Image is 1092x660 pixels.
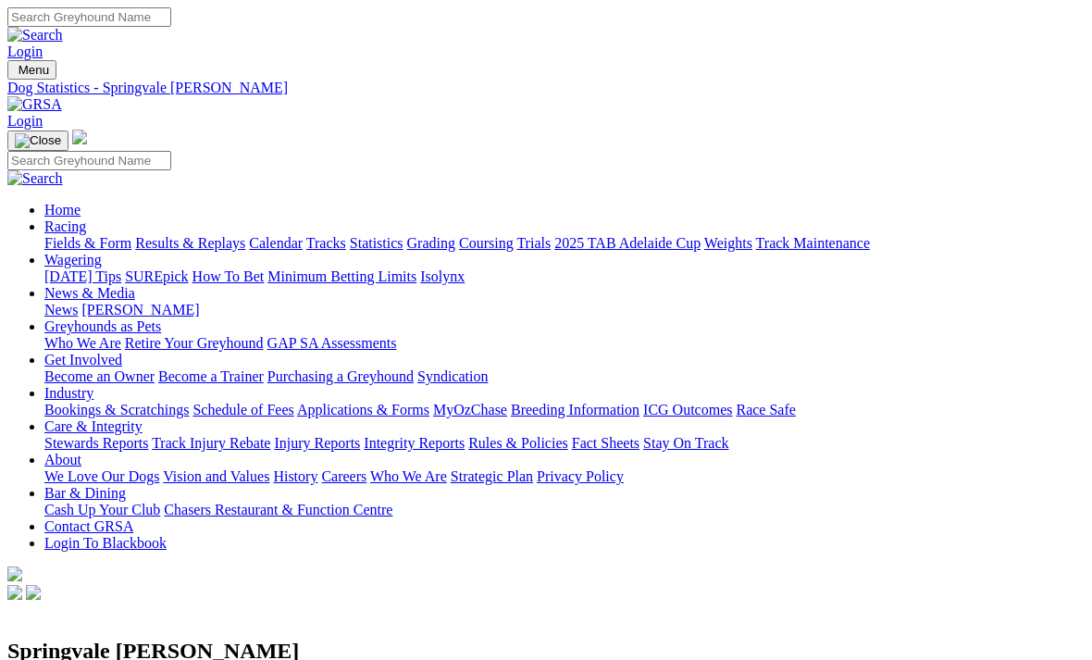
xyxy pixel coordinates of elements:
[44,402,189,417] a: Bookings & Scratchings
[44,368,1085,385] div: Get Involved
[44,485,126,501] a: Bar & Dining
[7,27,63,44] img: Search
[44,318,161,334] a: Greyhounds as Pets
[7,131,68,151] button: Toggle navigation
[273,468,317,484] a: History
[267,368,414,384] a: Purchasing a Greyhound
[44,268,1085,285] div: Wagering
[364,435,465,451] a: Integrity Reports
[44,302,78,318] a: News
[44,252,102,268] a: Wagering
[44,435,1085,452] div: Care & Integrity
[274,435,360,451] a: Injury Reports
[643,402,732,417] a: ICG Outcomes
[267,335,397,351] a: GAP SA Assessments
[164,502,392,517] a: Chasers Restaurant & Function Centre
[72,130,87,144] img: logo-grsa-white.png
[44,385,93,401] a: Industry
[407,235,455,251] a: Grading
[44,335,121,351] a: Who We Are
[7,567,22,581] img: logo-grsa-white.png
[572,435,639,451] a: Fact Sheets
[511,402,639,417] a: Breeding Information
[643,435,728,451] a: Stay On Track
[321,468,366,484] a: Careers
[19,63,49,77] span: Menu
[125,335,264,351] a: Retire Your Greyhound
[756,235,870,251] a: Track Maintenance
[433,402,507,417] a: MyOzChase
[7,151,171,170] input: Search
[192,402,293,417] a: Schedule of Fees
[420,268,465,284] a: Isolynx
[81,302,199,318] a: [PERSON_NAME]
[249,235,303,251] a: Calendar
[44,402,1085,418] div: Industry
[135,235,245,251] a: Results & Replays
[7,170,63,187] img: Search
[15,133,61,148] img: Close
[44,352,122,367] a: Get Involved
[7,44,43,59] a: Login
[459,235,514,251] a: Coursing
[192,268,265,284] a: How To Bet
[44,235,131,251] a: Fields & Form
[468,435,568,451] a: Rules & Policies
[370,468,447,484] a: Who We Are
[44,218,86,234] a: Racing
[44,518,133,534] a: Contact GRSA
[537,468,624,484] a: Privacy Policy
[736,402,795,417] a: Race Safe
[7,113,43,129] a: Login
[7,7,171,27] input: Search
[7,60,56,80] button: Toggle navigation
[44,285,135,301] a: News & Media
[350,235,403,251] a: Statistics
[158,368,264,384] a: Become a Trainer
[297,402,429,417] a: Applications & Forms
[44,535,167,551] a: Login To Blackbook
[44,418,143,434] a: Care & Integrity
[451,468,533,484] a: Strategic Plan
[125,268,188,284] a: SUREpick
[44,235,1085,252] div: Racing
[44,468,1085,485] div: About
[26,585,41,600] img: twitter.svg
[7,585,22,600] img: facebook.svg
[44,435,148,451] a: Stewards Reports
[44,502,160,517] a: Cash Up Your Club
[704,235,752,251] a: Weights
[44,468,159,484] a: We Love Our Dogs
[7,96,62,113] img: GRSA
[306,235,346,251] a: Tracks
[516,235,551,251] a: Trials
[152,435,270,451] a: Track Injury Rebate
[163,468,269,484] a: Vision and Values
[7,80,1085,96] a: Dog Statistics - Springvale [PERSON_NAME]
[44,502,1085,518] div: Bar & Dining
[44,202,81,218] a: Home
[44,368,155,384] a: Become an Owner
[267,268,416,284] a: Minimum Betting Limits
[44,302,1085,318] div: News & Media
[554,235,701,251] a: 2025 TAB Adelaide Cup
[44,335,1085,352] div: Greyhounds as Pets
[417,368,488,384] a: Syndication
[44,452,81,467] a: About
[44,268,121,284] a: [DATE] Tips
